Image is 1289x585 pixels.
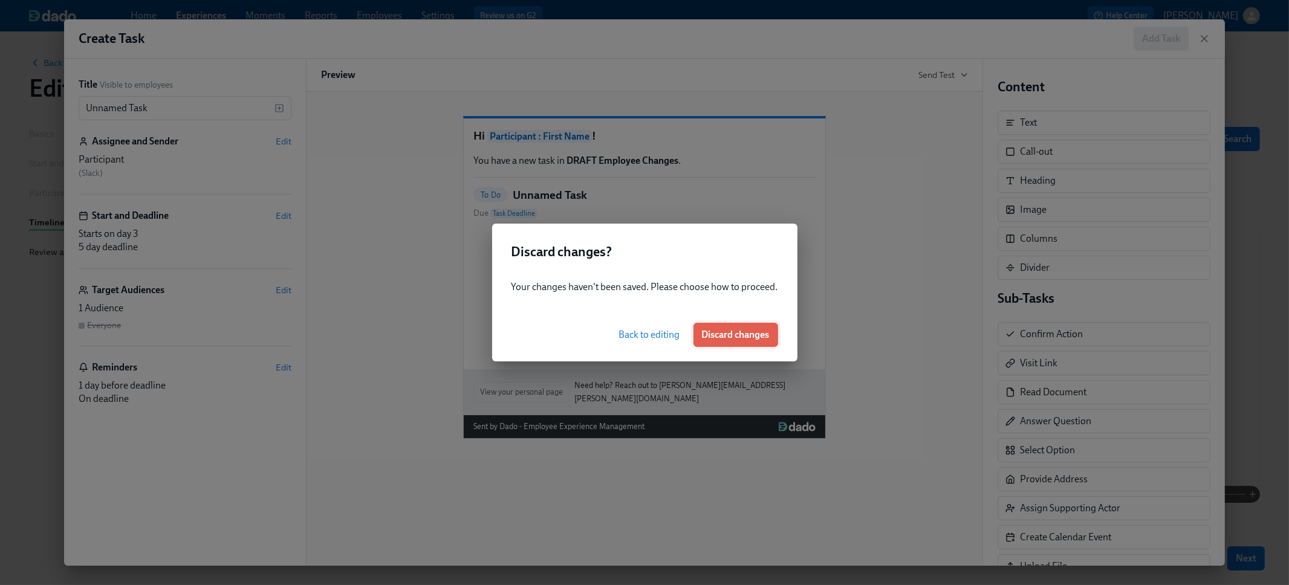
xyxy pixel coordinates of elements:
div: Your changes haven't been saved. Please choose how to proceed. [492,271,797,308]
span: Back to editing [619,329,680,341]
button: Discard changes [693,323,778,347]
button: Back to editing [611,323,689,347]
h2: Discard changes ? [511,243,778,261]
span: Discard changes [702,329,770,341]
